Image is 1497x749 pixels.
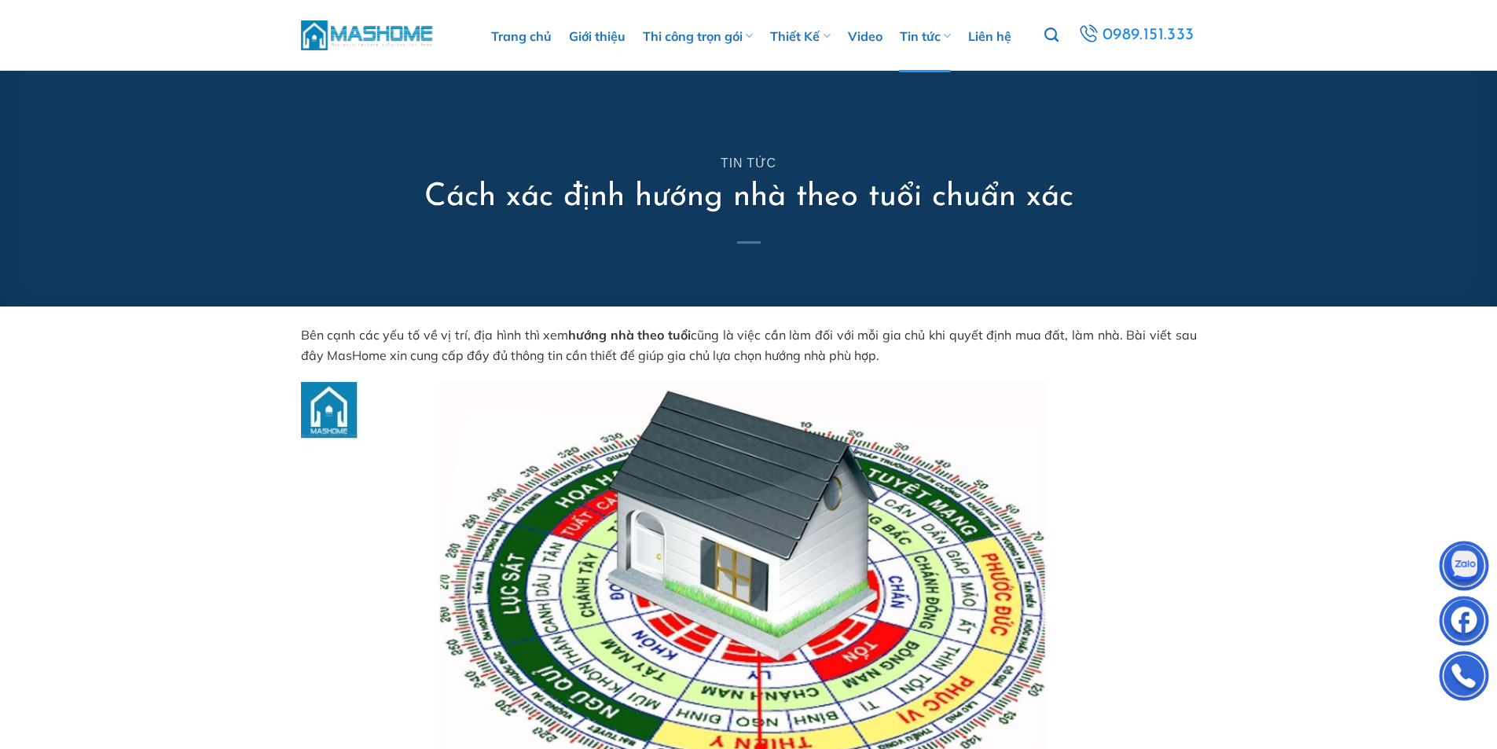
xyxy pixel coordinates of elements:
[1044,19,1059,52] a: Tìm kiếm
[301,18,435,52] img: MasHome – Tổng Thầu Thiết Kế Và Xây Nhà Trọn Gói
[1076,21,1196,50] a: 0989.151.333
[721,156,776,170] a: Tin tức
[1440,655,1488,702] img: Phone
[1103,22,1194,49] span: 0989.151.333
[1440,545,1488,592] img: Zalo
[301,325,1197,365] p: Bên cạnh các yếu tố về vị trí, địa hình thì xem cũng là việc cần làm đối với mỗi gia chủ khi quyế...
[568,327,691,343] strong: hướng nhà theo tuổi
[424,177,1073,218] h1: Cách xác định hướng nhà theo tuổi chuẩn xác
[1440,600,1488,647] img: Facebook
